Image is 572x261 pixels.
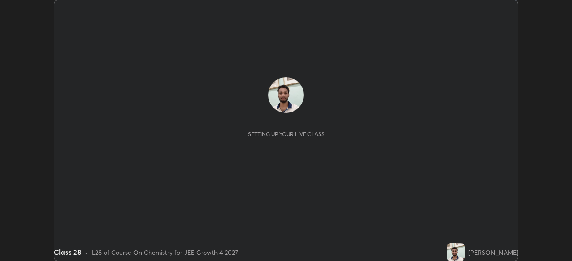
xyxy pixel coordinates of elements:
[268,77,304,113] img: c66d2e97de7f40d29c29f4303e2ba008.jpg
[92,248,238,257] div: L28 of Course On Chemistry for JEE Growth 4 2027
[248,131,324,137] div: Setting up your live class
[85,248,88,257] div: •
[54,247,81,257] div: Class 28
[447,243,465,261] img: c66d2e97de7f40d29c29f4303e2ba008.jpg
[468,248,518,257] div: [PERSON_NAME]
